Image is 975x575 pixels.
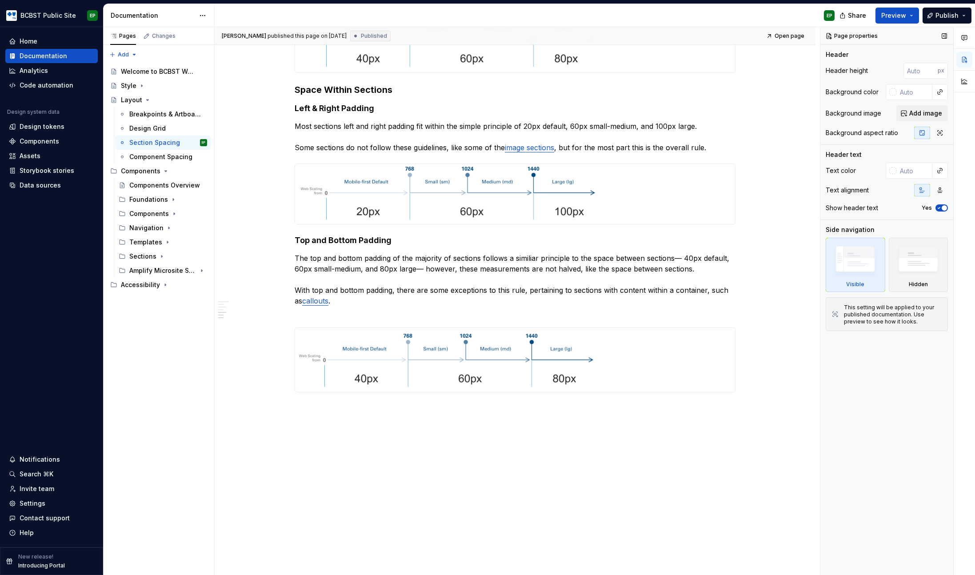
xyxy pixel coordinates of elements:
div: Documentation [20,52,67,60]
div: Hidden [889,238,948,292]
input: Auto [896,84,932,100]
button: Search ⌘K [5,467,98,481]
strong: Space Within Sections [295,84,392,95]
input: Auto [903,63,938,79]
div: Text alignment [826,186,869,195]
div: Sections [115,249,211,264]
div: Contact support [20,514,70,523]
div: Header text [826,150,862,159]
button: Contact support [5,511,98,525]
p: Introducing Portal [18,562,65,569]
span: Open page [775,32,804,40]
span: Published [361,32,387,40]
div: Data sources [20,181,61,190]
div: Components [129,209,169,218]
div: Foundations [115,192,211,207]
div: Amplify Microsite Sections [129,266,196,275]
div: Components [107,164,211,178]
div: Components [121,167,160,176]
div: Amplify Microsite Sections [115,264,211,278]
div: Show header text [826,204,878,212]
a: Invite team [5,482,98,496]
a: Welcome to BCBST Web [107,64,211,79]
button: Add [107,48,140,61]
div: Background aspect ratio [826,128,898,137]
div: Analytics [20,66,48,75]
div: Documentation [111,11,195,20]
div: Layout [121,96,142,104]
img: 4bc65fa0-c507-4598-aee7-0046894c245d.png [295,164,598,224]
div: Accessibility [107,278,211,292]
div: Section Spacing [129,138,180,147]
div: Page tree [107,64,211,292]
div: Side navigation [826,225,875,234]
a: Breakpoints & Artboards [115,107,211,121]
span: [PERSON_NAME] [222,32,266,40]
div: Navigation [115,221,211,235]
a: Style [107,79,211,93]
a: Components Overview [115,178,211,192]
p: Most sections left and right padding fit within the simple principle of 20px default, 60px small-... [295,121,735,153]
input: Auto [896,163,932,179]
a: Settings [5,496,98,511]
img: b44e7a6b-69a5-43df-ae42-963d7259159b.png [6,10,17,21]
div: Components [20,137,59,146]
div: Background color [826,88,879,96]
button: Notifications [5,452,98,467]
div: Pages [110,32,136,40]
div: Component Spacing [129,152,192,161]
button: BCBST Public SiteEP [2,6,101,25]
div: Help [20,528,34,537]
span: Preview [881,11,906,20]
div: Components Overview [129,181,200,190]
a: Documentation [5,49,98,63]
a: Components [5,134,98,148]
button: Publish [923,8,971,24]
div: Code automation [20,81,73,90]
a: Assets [5,149,98,163]
div: published this page on [DATE] [268,32,347,40]
div: EP [827,12,832,19]
button: Help [5,526,98,540]
div: Changes [152,32,176,40]
div: Visible [846,281,864,288]
div: Invite team [20,484,54,493]
a: Code automation [5,78,98,92]
div: Storybook stories [20,166,74,175]
div: Header [826,50,848,59]
a: Design Grid [115,121,211,136]
div: Design system data [7,108,60,116]
button: Preview [875,8,919,24]
span: Add image [909,109,942,118]
div: Navigation [129,224,164,232]
p: px [938,67,944,74]
div: Style [121,81,136,90]
a: Home [5,34,98,48]
strong: Top and Bottom Padding [295,236,392,245]
img: 52712b85-2525-4f7e-a80f-cb8a5395f7bd.png [295,328,595,392]
div: Background image [826,109,881,118]
div: Templates [129,238,162,247]
div: Welcome to BCBST Web [121,67,194,76]
a: callouts [302,296,328,305]
span: Add [118,51,129,58]
a: Component Spacing [115,150,211,164]
div: Header height [826,66,868,75]
a: Open page [763,30,808,42]
div: BCBST Public Site [20,11,76,20]
button: Add image [896,105,948,121]
strong: Left & Right Padding [295,104,374,113]
button: Share [835,8,872,24]
div: Foundations [129,195,168,204]
a: Analytics [5,64,98,78]
div: Breakpoints & Artboards [129,110,203,119]
label: Yes [922,204,932,212]
div: Visible [826,238,885,292]
div: Text color [826,166,856,175]
p: The top and bottom padding of the majority of sections follows a similiar principle to the space ... [295,253,735,317]
a: Section SpacingEP [115,136,211,150]
span: Share [848,11,866,20]
div: Accessibility [121,280,160,289]
a: Design tokens [5,120,98,134]
a: Data sources [5,178,98,192]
